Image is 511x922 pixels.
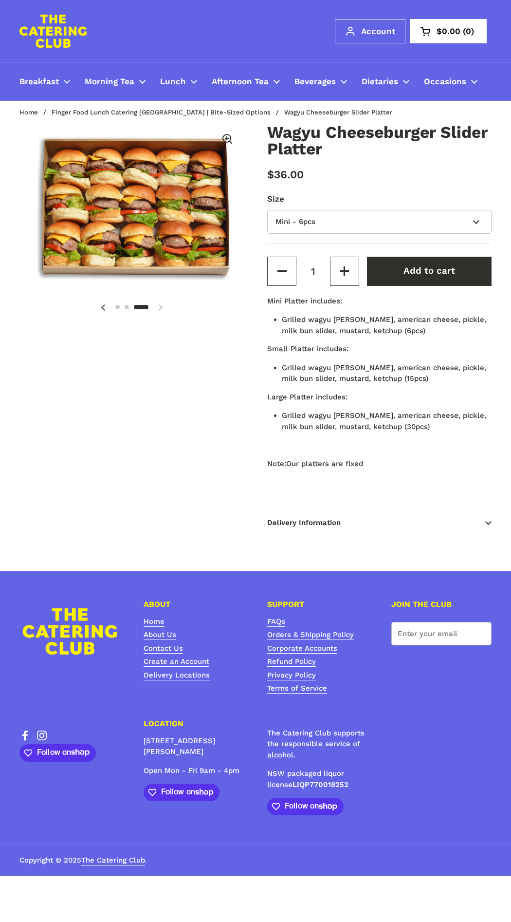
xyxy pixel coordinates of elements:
span: $0.00 [437,27,460,36]
a: Occasions [417,70,485,93]
span: Wagyu Cheeseburger Slider Platter [284,109,392,116]
a: Home [144,617,164,627]
span: Beverages [294,76,336,88]
a: Home [19,109,38,116]
h4: LOCATION [144,720,244,728]
b: Small Platter includes: [267,344,348,353]
span: Morning Tea [85,76,134,88]
a: Account [335,19,405,43]
a: Breakfast [12,70,77,93]
strong: LIQP770018252 [292,780,348,789]
span: Dietaries [362,76,398,88]
b: Large Platter includes: [267,393,347,401]
a: Contact Us [144,644,183,654]
span: Afternoon Tea [212,76,269,88]
span: Delivery Information [267,508,492,538]
h4: JOIN THE CLUB [391,601,492,608]
a: About Us [144,630,176,640]
img: The Catering Club [19,15,87,48]
a: Create an Account [144,657,209,667]
button: Add to cart [367,257,492,286]
a: Refund Policy [267,657,316,667]
a: Afternoon Tea [204,70,287,93]
a: Terms of Service [267,684,327,694]
span: Add to cart [403,265,455,276]
img: Wagyu Cheeseburger Slider Platter [19,124,244,293]
span: Lunch [160,76,186,88]
button: Decrease quantity [267,257,296,286]
span: Our platters are fixed [286,459,363,468]
span: Grilled wagyu [PERSON_NAME], american cheese, pickle, milk bun slider, mustard, ketchup (15pcs) [282,363,486,383]
a: Lunch [153,70,204,93]
a: Orders & Shipping Policy [267,630,354,640]
a: The Catering Club [81,856,145,866]
a: Corporate Accounts [267,644,337,654]
input: Enter your email [391,622,492,646]
h4: ABOUT [144,601,244,608]
label: Size [267,193,492,205]
span: Grilled wagyu [PERSON_NAME], american cheese, pickle, milk bun slider, mustard, ketchup (6pcs) [282,315,486,335]
p: [STREET_ADDRESS][PERSON_NAME] [144,735,244,757]
a: Beverages [287,70,354,93]
span: Occasions [424,76,466,88]
span: 0 [460,27,476,36]
p: Open Mon - Fri 9am - 4pm [144,765,244,776]
a: Finger Food Lunch Catering [GEOGRAPHIC_DATA] | Bite-Sized Options [52,109,271,116]
h4: SUPPORT [267,601,368,608]
a: Dietaries [354,70,417,93]
span: / [276,109,279,116]
a: Privacy Policy [267,671,316,680]
p: The Catering Club supports the responsible service of alcohol. [267,728,368,761]
li: Grilled wagyu [PERSON_NAME], american cheese, pickle, milk bun slider, mustard, ketchup (30pcs) [282,410,492,432]
span: Copyright © 2025 . [19,855,147,866]
nav: breadcrumbs [19,109,402,116]
h1: Wagyu Cheeseburger Slider Platter [267,124,492,157]
a: FAQs [267,617,285,627]
p: NSW packaged liquor license [267,768,368,790]
button: Increase quantity [330,257,359,286]
a: Delivery Locations [144,671,210,680]
span: Breakfast [19,76,59,88]
a: Morning Tea [77,70,153,93]
span: / [43,109,46,116]
b: Mini Platter includes: [267,297,342,305]
i: Note: [267,459,286,468]
button: Submit [467,622,492,646]
span: $36.00 [267,168,304,181]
